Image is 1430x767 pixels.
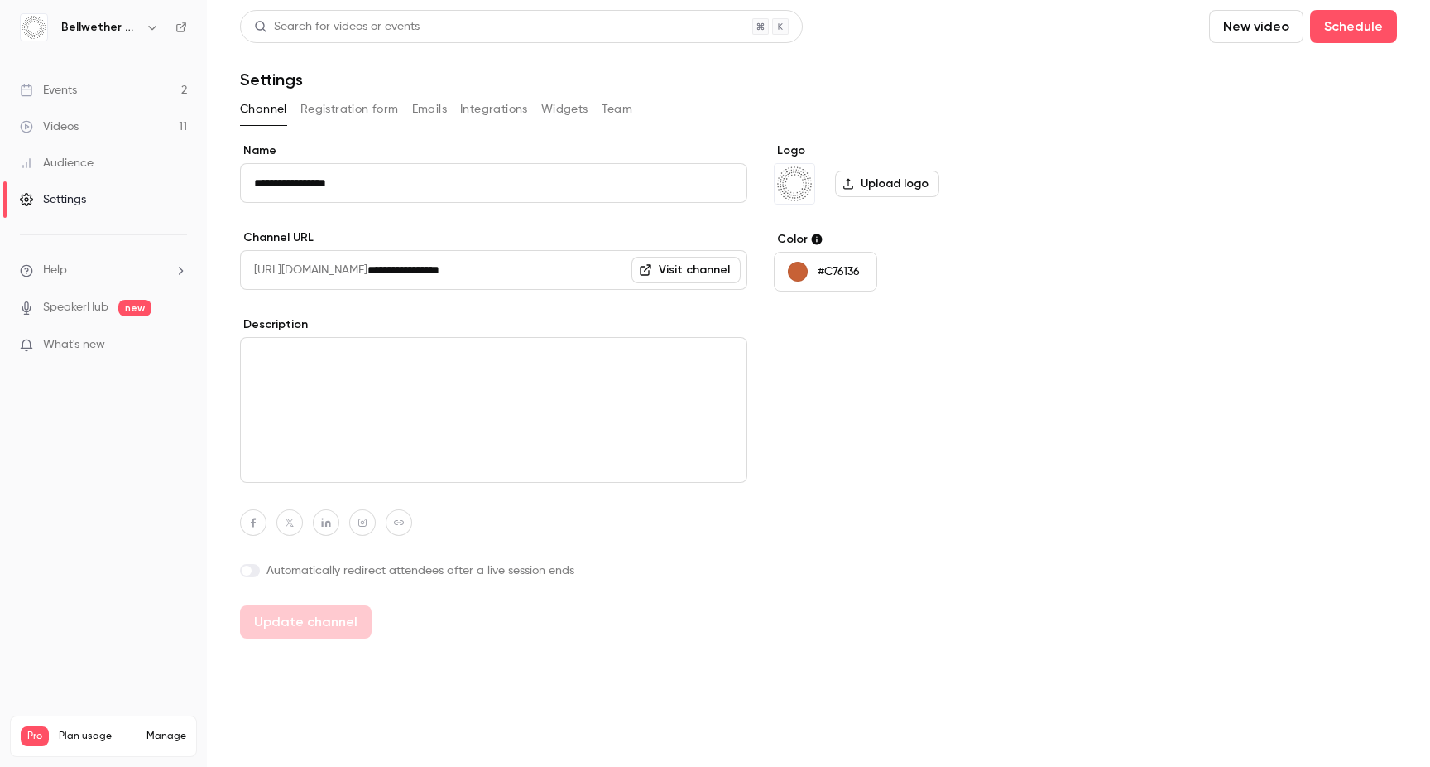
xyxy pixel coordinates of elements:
[43,262,67,279] span: Help
[774,231,1028,248] label: Color
[20,155,94,171] div: Audience
[1310,10,1397,43] button: Schedule
[146,730,186,743] a: Manage
[21,726,49,746] span: Pro
[818,263,860,280] p: #C76136
[300,96,399,123] button: Registration form
[20,118,79,135] div: Videos
[775,164,814,204] img: Bellwether Coffee
[774,252,877,292] button: #C76136
[240,250,367,290] span: [URL][DOMAIN_NAME]
[21,14,47,41] img: Bellwether Coffee
[167,338,187,353] iframe: Noticeable Trigger
[774,142,1028,159] label: Logo
[20,262,187,279] li: help-dropdown-opener
[541,96,588,123] button: Widgets
[240,70,303,89] h1: Settings
[240,229,747,246] label: Channel URL
[774,142,1028,205] section: Logo
[835,171,939,197] label: Upload logo
[1209,10,1303,43] button: New video
[20,191,86,208] div: Settings
[240,142,747,159] label: Name
[240,316,747,333] label: Description
[460,96,528,123] button: Integrations
[254,18,420,36] div: Search for videos or events
[43,336,105,354] span: What's new
[412,96,447,123] button: Emails
[118,300,151,316] span: new
[59,730,137,743] span: Plan usage
[61,19,139,36] h6: Bellwether Coffee
[240,96,287,123] button: Channel
[43,299,108,316] a: SpeakerHub
[20,82,77,99] div: Events
[631,257,741,283] a: Visit channel
[602,96,633,123] button: Team
[240,562,747,579] label: Automatically redirect attendees after a live session ends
